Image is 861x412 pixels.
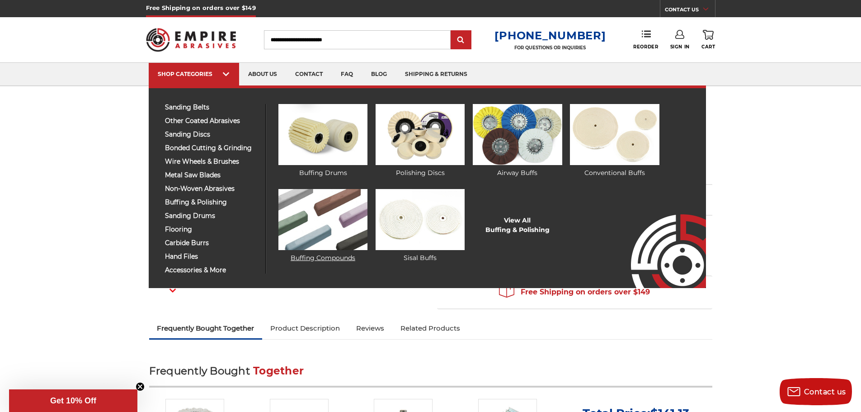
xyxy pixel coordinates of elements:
a: Buffing Compounds [278,189,367,263]
span: bonded cutting & grinding [165,145,259,152]
a: Cart [701,30,715,50]
span: carbide burrs [165,240,259,246]
a: Frequently Bought Together [149,318,263,338]
a: about us [239,63,286,86]
img: Buffing Drums [278,104,367,165]
span: wire wheels & brushes [165,158,259,165]
span: sanding belts [165,104,259,111]
button: Contact us [780,378,852,405]
a: contact [286,63,332,86]
a: Airway Buffs [473,104,562,178]
a: Buffing Drums [278,104,367,178]
span: Together [253,365,304,377]
img: Empire Abrasives Logo Image [615,188,706,288]
span: accessories & more [165,267,259,274]
span: Free Shipping on orders over $149 [499,283,650,301]
a: [PHONE_NUMBER] [494,29,606,42]
button: Next [162,281,183,300]
a: Conventional Buffs [570,104,659,178]
span: buffing & polishing [165,199,259,206]
input: Submit [452,31,470,49]
div: Get 10% OffClose teaser [9,389,137,412]
a: Reviews [348,318,392,338]
button: Close teaser [136,382,145,391]
span: Reorder [633,44,658,50]
span: non-woven abrasives [165,185,259,192]
span: Get 10% Off [50,396,96,405]
div: SHOP CATEGORIES [158,71,230,77]
a: View AllBuffing & Polishing [485,216,550,235]
span: other coated abrasives [165,118,259,124]
a: Sisal Buffs [376,189,465,263]
span: flooring [165,226,259,233]
img: Airway Buffs [473,104,562,165]
span: Sign In [670,44,690,50]
img: Empire Abrasives [146,22,236,57]
span: metal saw blades [165,172,259,179]
img: Conventional Buffs [570,104,659,165]
a: Product Description [262,318,348,338]
a: shipping & returns [396,63,476,86]
img: Sisal Buffs [376,189,465,250]
span: hand files [165,253,259,260]
span: sanding discs [165,131,259,138]
span: Cart [701,44,715,50]
p: FOR QUESTIONS OR INQUIRIES [494,45,606,51]
a: Polishing Discs [376,104,465,178]
span: Contact us [804,388,846,396]
a: faq [332,63,362,86]
img: Buffing Compounds [278,189,367,250]
img: Polishing Discs [376,104,465,165]
a: CONTACT US [665,5,715,17]
a: blog [362,63,396,86]
a: Related Products [392,318,468,338]
span: sanding drums [165,213,259,219]
a: Reorder [633,30,658,49]
span: Frequently Bought [149,365,250,377]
